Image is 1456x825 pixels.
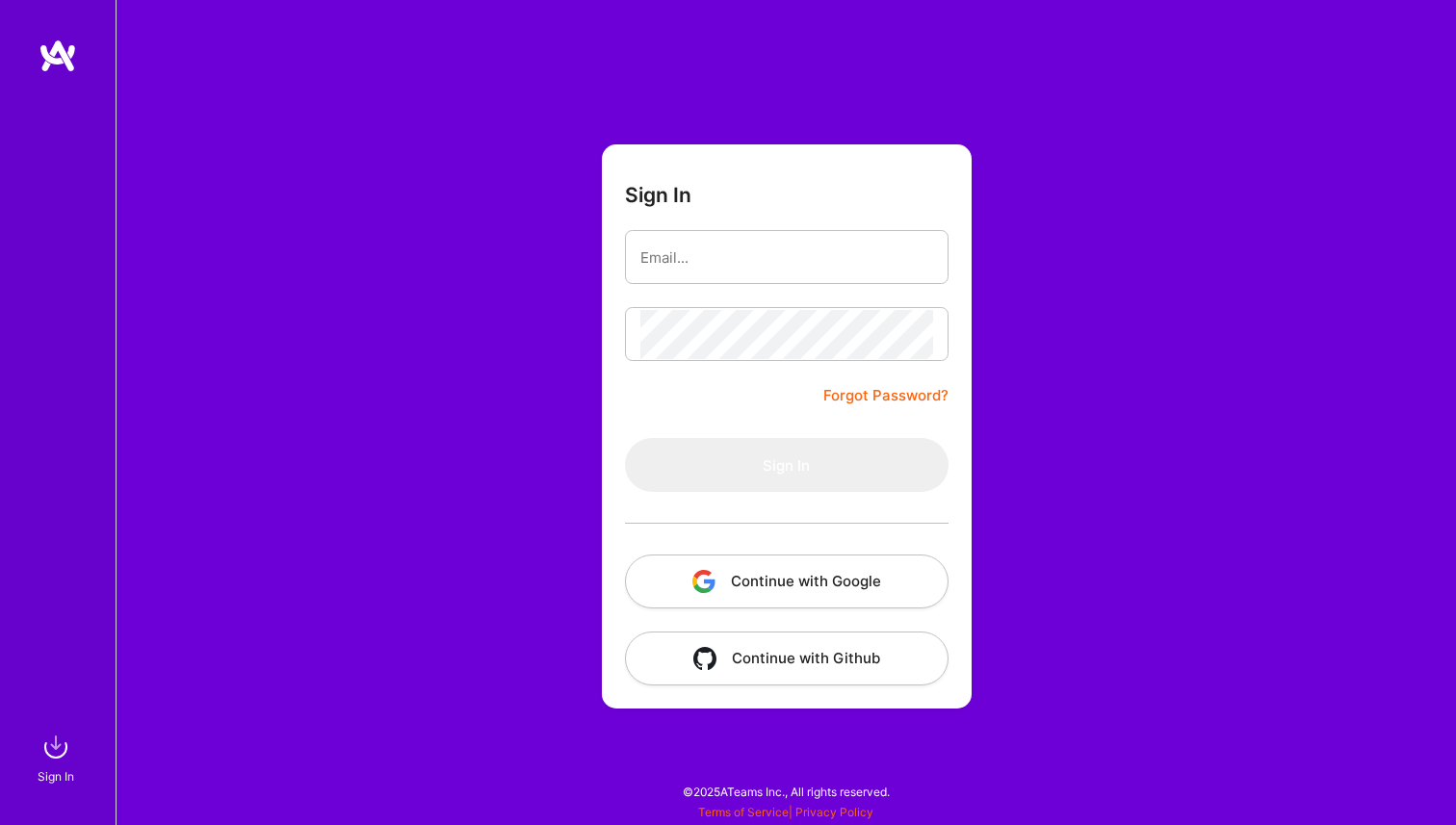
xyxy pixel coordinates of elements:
[693,647,716,670] img: icon
[692,570,715,593] img: icon
[38,766,74,786] div: Sign In
[37,728,75,766] img: sign in
[625,183,691,207] h3: Sign In
[823,384,949,407] a: Forgot Password?
[625,438,949,492] button: Sign In
[40,728,75,786] a: sign inSign In
[625,554,949,608] button: Continue with Google
[625,632,949,685] button: Continue with Github
[39,39,77,73] img: logo
[795,805,873,819] a: Privacy Policy
[698,805,789,819] a: Terms of Service
[698,805,873,819] span: |
[640,233,933,282] input: Email...
[116,767,1456,815] div: © 2025 ATeams Inc., All rights reserved.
